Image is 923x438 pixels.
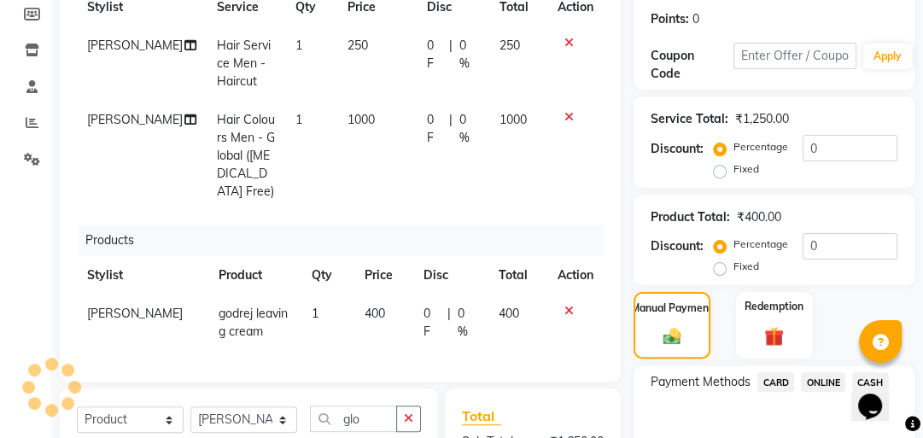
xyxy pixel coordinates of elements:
[217,38,271,89] span: Hair Service Men - Haircut
[348,38,368,53] span: 250
[219,306,288,339] span: godrej leaving cream
[735,110,789,128] div: ₹1,250.00
[77,256,208,295] th: Stylist
[733,139,788,155] label: Percentage
[295,112,302,127] span: 1
[312,306,318,321] span: 1
[733,161,759,177] label: Fixed
[348,112,375,127] span: 1000
[310,406,397,432] input: Search or Scan
[651,373,751,391] span: Payment Methods
[424,305,441,341] span: 0 F
[651,237,704,255] div: Discount:
[733,43,856,69] input: Enter Offer / Coupon Code
[449,37,453,73] span: |
[651,208,730,226] div: Product Total:
[737,208,781,226] div: ₹400.00
[499,306,519,321] span: 400
[657,326,686,347] img: _cash.svg
[651,47,733,83] div: Coupon Code
[426,37,442,73] span: 0 F
[208,256,301,295] th: Product
[87,306,183,321] span: [PERSON_NAME]
[851,370,906,421] iframe: chat widget
[413,256,488,295] th: Disc
[354,256,413,295] th: Price
[459,37,479,73] span: 0 %
[426,111,442,147] span: 0 F
[745,299,803,314] label: Redemption
[488,256,548,295] th: Total
[651,140,704,158] div: Discount:
[87,38,183,53] span: [PERSON_NAME]
[733,237,788,252] label: Percentage
[801,372,845,392] span: ONLINE
[217,112,275,199] span: Hair Colours Men - Global ([MEDICAL_DATA] Free)
[499,112,527,127] span: 1000
[651,10,689,28] div: Points:
[733,259,759,274] label: Fixed
[757,372,794,392] span: CARD
[459,111,479,147] span: 0 %
[87,112,183,127] span: [PERSON_NAME]
[692,10,699,28] div: 0
[79,225,616,256] div: Products
[462,407,501,425] span: Total
[301,256,354,295] th: Qty
[499,38,520,53] span: 250
[631,301,713,316] label: Manual Payment
[651,110,728,128] div: Service Total:
[547,256,604,295] th: Action
[458,305,478,341] span: 0 %
[295,38,302,53] span: 1
[365,306,385,321] span: 400
[449,111,453,147] span: |
[447,305,451,341] span: |
[863,44,912,69] button: Apply
[758,324,790,348] img: _gift.svg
